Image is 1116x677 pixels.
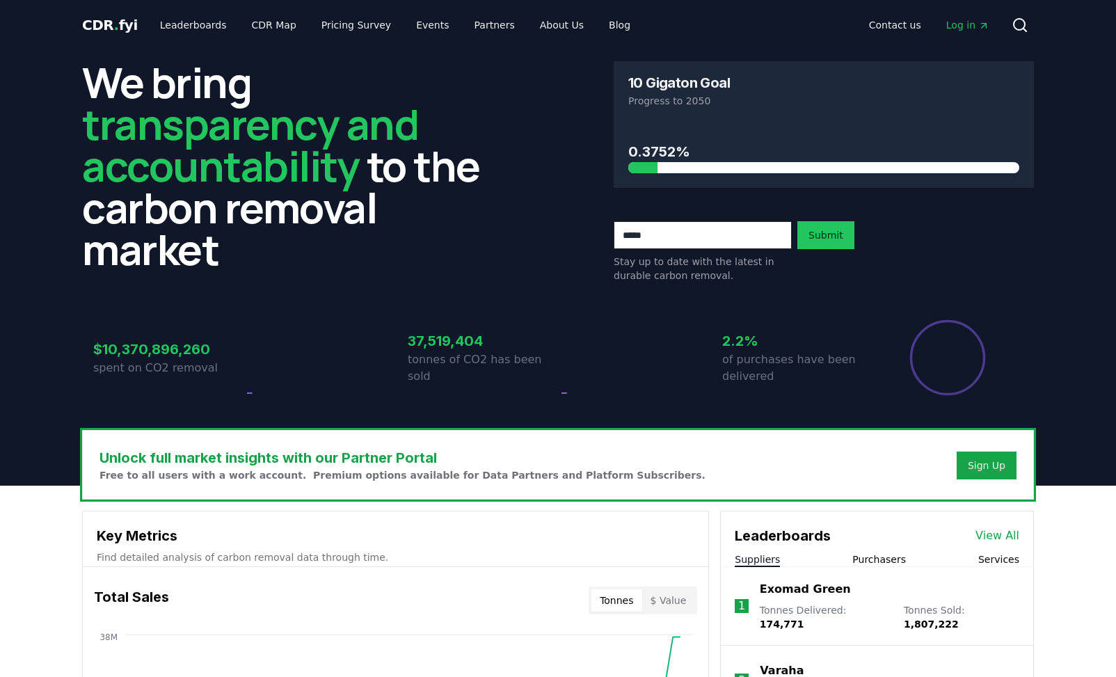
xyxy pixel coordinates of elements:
button: Purchasers [852,552,906,566]
a: View All [975,527,1019,544]
a: Partners [463,13,526,38]
span: 1,807,222 [904,619,959,630]
nav: Main [149,13,641,38]
h3: $10,370,896,260 [93,339,244,360]
a: About Us [529,13,595,38]
button: Services [978,552,1019,566]
button: $ Value [642,589,695,612]
a: Exomad Green [760,581,851,598]
span: CDR fyi [82,17,138,33]
button: Sign Up [957,452,1017,479]
a: Blog [598,13,641,38]
p: tonnes of CO2 has been sold [408,351,558,385]
p: Find detailed analysis of carbon removal data through time. [97,550,694,564]
h3: 0.3752% [628,141,1019,162]
p: Tonnes Delivered : [760,603,890,631]
nav: Main [858,13,1001,38]
a: Sign Up [968,459,1005,472]
a: Contact us [858,13,932,38]
button: Submit [797,221,854,249]
a: Leaderboards [149,13,238,38]
h2: We bring to the carbon removal market [82,61,502,270]
a: Events [405,13,460,38]
p: Tonnes Sold : [904,603,1019,631]
p: Free to all users with a work account. Premium options available for Data Partners and Platform S... [99,468,706,482]
h3: 2.2% [722,330,872,351]
a: CDR Map [241,13,308,38]
h3: 10 Gigaton Goal [628,76,730,90]
button: Tonnes [591,589,641,612]
span: 174,771 [760,619,804,630]
h3: Leaderboards [735,525,831,546]
h3: 37,519,404 [408,330,558,351]
p: spent on CO2 removal [93,360,244,376]
h3: Key Metrics [97,525,694,546]
a: CDR.fyi [82,15,138,35]
a: Log in [935,13,1001,38]
h3: Total Sales [94,587,169,614]
p: Progress to 2050 [628,94,1019,108]
a: Pricing Survey [310,13,402,38]
span: Log in [946,18,989,32]
p: of purchases have been delivered [722,351,872,385]
p: 1 [738,598,745,614]
div: Percentage of sales delivered [909,319,987,397]
h3: Unlock full market insights with our Partner Portal [99,447,706,468]
p: Stay up to date with the latest in durable carbon removal. [614,255,792,282]
tspan: 38M [99,632,118,642]
button: Suppliers [735,552,780,566]
span: . [114,17,119,33]
span: transparency and accountability [82,95,418,194]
